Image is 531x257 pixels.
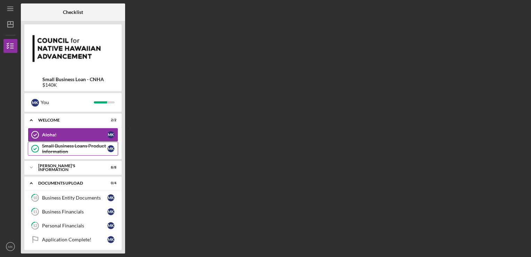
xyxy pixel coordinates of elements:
div: Application Complete! [42,237,107,242]
div: Personal Financials [42,223,107,228]
div: Small Business Loans Product Information [42,143,107,154]
tspan: 11 [33,210,37,214]
div: M K [107,145,114,152]
a: Small Business Loans Product InformationMK [28,142,118,156]
div: M K [107,222,114,229]
div: M K [107,131,114,138]
a: 11Business FinancialsMK [28,205,118,219]
div: 0 / 4 [104,181,116,185]
img: Product logo [24,28,122,70]
div: You [41,96,94,108]
b: Checklist [63,9,83,15]
a: 10Business Entity DocumentsMK [28,191,118,205]
tspan: 12 [33,224,37,228]
div: 2 / 2 [104,118,116,122]
div: M K [31,99,39,107]
div: Business Entity Documents [42,195,107,201]
div: M K [107,208,114,215]
div: WELCOME [38,118,99,122]
div: $140K [42,82,104,88]
div: Business Financials [42,209,107,215]
a: 12Personal FinancialsMK [28,219,118,233]
div: [PERSON_NAME]'S INFORMATION [38,164,99,172]
div: Aloha! [42,132,107,138]
button: MK [3,240,17,254]
div: M K [107,194,114,201]
div: DOCUMENTS UPLOAD [38,181,99,185]
b: Small Business Loan - CNHA [42,77,104,82]
text: MK [8,245,13,249]
a: Application Complete!MK [28,233,118,247]
a: Aloha!MK [28,128,118,142]
tspan: 10 [33,196,38,200]
div: 8 / 8 [104,165,116,170]
div: M K [107,236,114,243]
